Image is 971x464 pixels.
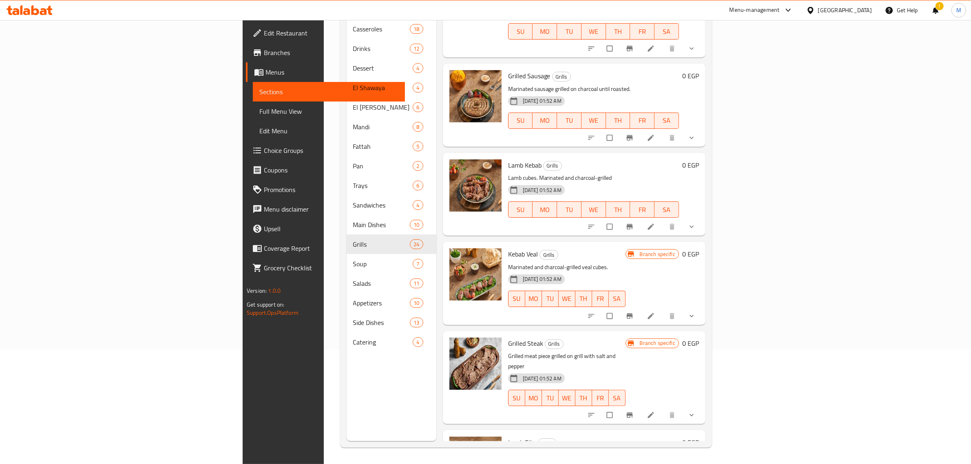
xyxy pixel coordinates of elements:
img: Grilled Steak [449,338,502,390]
a: Coupons [246,160,405,180]
span: 24 [410,241,422,248]
button: FR [592,390,609,406]
span: Grills [540,250,558,260]
a: Support.OpsPlatform [247,307,299,318]
button: sort-choices [582,307,602,325]
a: Choice Groups [246,141,405,160]
span: Salads [353,278,410,288]
a: Edit Restaurant [246,23,405,43]
span: FR [595,293,606,305]
span: FR [595,392,606,404]
div: Side Dishes [353,318,410,327]
span: 11 [410,280,422,287]
button: SA [655,23,679,40]
span: Pan [353,161,413,171]
span: Appetizers [353,298,410,308]
span: MO [536,204,554,216]
div: items [413,181,423,190]
span: 6 [413,104,422,111]
button: show more [683,406,702,424]
button: delete [663,218,683,236]
button: MO [533,201,557,218]
div: Appetizers10 [347,293,436,313]
span: Select to update [602,130,619,146]
span: Main Dishes [353,220,410,230]
span: El Shawaya [353,83,413,93]
span: 5 [413,143,422,150]
button: MO [525,291,542,307]
span: SA [658,204,676,216]
a: Edit menu item [647,44,657,53]
svg: Show Choices [688,411,696,419]
span: 4 [413,64,422,72]
div: items [410,239,423,249]
span: 4 [413,338,422,346]
span: Dessert [353,63,413,73]
div: Grills [545,339,564,349]
a: Edit menu item [647,223,657,231]
div: Sandwiches4 [347,195,436,215]
span: Promotions [264,185,398,194]
button: TH [606,23,630,40]
button: sort-choices [582,129,602,147]
button: SU [508,201,533,218]
span: Edit Menu [259,126,398,136]
div: Grills [540,250,558,260]
button: delete [663,307,683,325]
a: Menus [246,62,405,82]
span: SU [512,115,530,126]
span: WE [585,115,603,126]
div: Salads11 [347,274,436,293]
a: Edit menu item [647,312,657,320]
button: show more [683,218,702,236]
span: [DATE] 01:52 AM [520,275,565,283]
div: Grills [538,438,557,448]
div: Menu-management [730,5,780,15]
svg: Show Choices [688,223,696,231]
button: FR [630,201,655,218]
span: SU [512,293,522,305]
button: FR [592,291,609,307]
span: MO [529,293,539,305]
svg: Show Choices [688,44,696,53]
span: Sections [259,87,398,97]
div: El Shawaya4 [347,78,436,97]
h6: 0 EGP [682,70,699,82]
span: FR [633,115,651,126]
div: Sandwiches [353,200,413,210]
span: Kebab Veal [508,248,538,260]
span: Catering [353,337,413,347]
span: 2 [413,162,422,170]
span: FR [633,26,651,38]
h6: 0 EGP [682,159,699,171]
h6: 0 EGP [682,248,699,260]
span: SU [512,204,530,216]
span: Select to update [602,407,619,423]
div: Grills24 [347,234,436,254]
button: Branch-specific-item [621,218,640,236]
span: Grills [544,161,562,170]
span: Grilled Sausage [508,70,551,82]
button: SA [655,113,679,129]
div: items [413,63,423,73]
svg: Show Choices [688,312,696,320]
span: Select to update [602,308,619,324]
a: Menu disclaimer [246,199,405,219]
span: Choice Groups [264,146,398,155]
span: 10 [410,221,422,229]
button: WE [559,390,575,406]
span: Upsell [264,224,398,234]
div: Side Dishes13 [347,313,436,332]
span: WE [562,293,572,305]
button: SU [508,113,533,129]
div: Trays6 [347,176,436,195]
button: TH [575,390,592,406]
span: Branch specific [637,339,679,347]
span: Select to update [602,41,619,56]
div: Grills [353,239,410,249]
span: 4 [413,201,422,209]
span: [DATE] 01:52 AM [520,97,565,105]
div: items [413,161,423,171]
